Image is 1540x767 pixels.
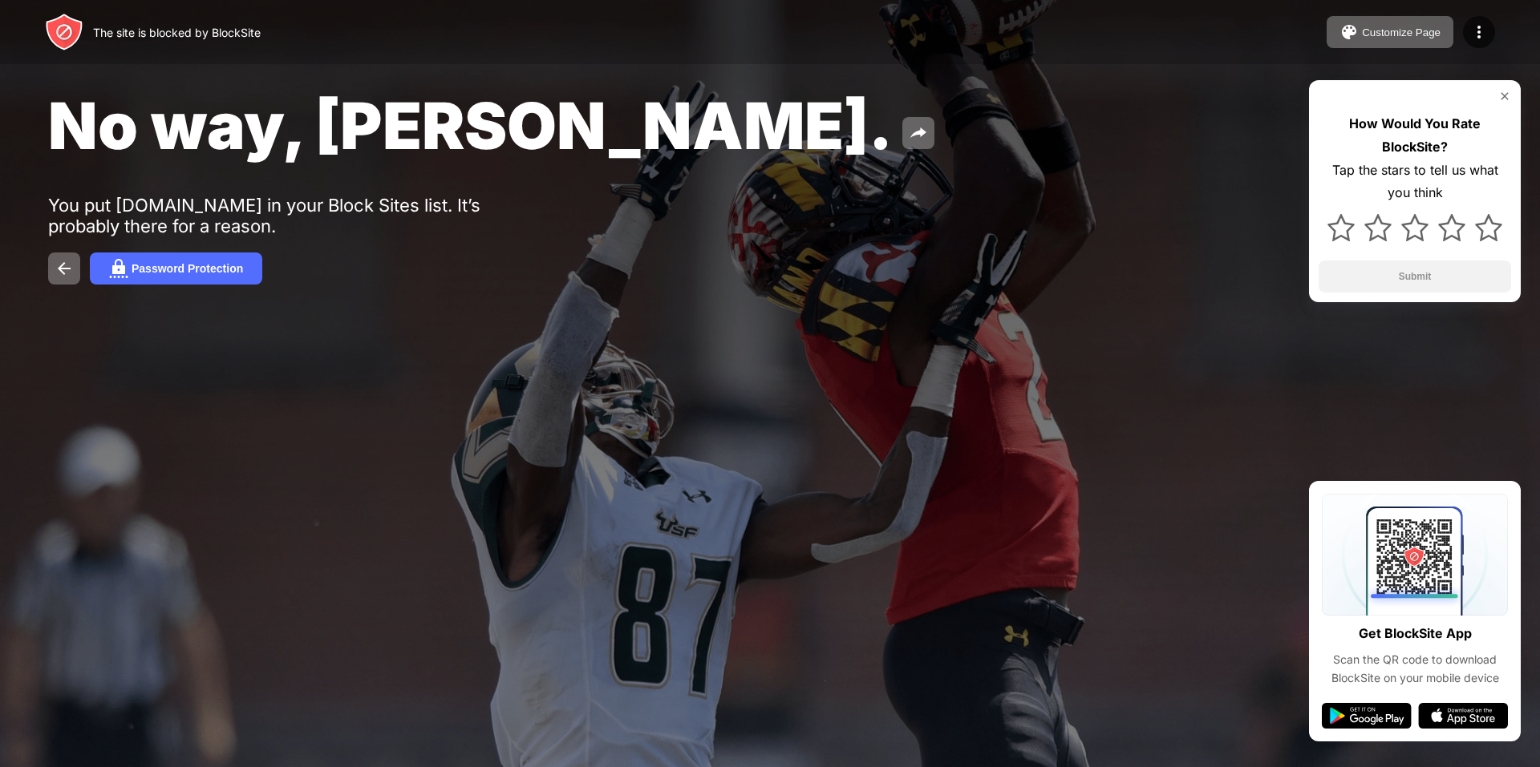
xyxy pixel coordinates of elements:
[1364,214,1392,241] img: star.svg
[1475,214,1502,241] img: star.svg
[90,252,262,285] button: Password Protection
[1327,16,1453,48] button: Customize Page
[1469,22,1489,42] img: menu-icon.svg
[1319,260,1511,293] button: Submit
[1322,703,1412,729] img: google-play.svg
[1498,90,1511,103] img: rate-us-close.svg
[909,123,928,143] img: share.svg
[1322,651,1508,687] div: Scan the QR code to download BlockSite on your mobile device
[1319,112,1511,159] div: How Would You Rate BlockSite?
[1401,214,1429,241] img: star.svg
[1319,159,1511,205] div: Tap the stars to tell us what you think
[48,87,893,164] span: No way, [PERSON_NAME].
[1339,22,1359,42] img: pallet.svg
[93,26,261,39] div: The site is blocked by BlockSite
[1418,703,1508,729] img: app-store.svg
[1362,26,1441,38] div: Customize Page
[45,13,83,51] img: header-logo.svg
[55,259,74,278] img: back.svg
[48,195,544,236] div: You put [DOMAIN_NAME] in your Block Sites list. It’s probably there for a reason.
[1327,214,1355,241] img: star.svg
[1438,214,1465,241] img: star.svg
[1322,494,1508,616] img: qrcode.svg
[132,262,243,275] div: Password Protection
[1359,622,1472,645] div: Get BlockSite App
[109,259,128,278] img: password.svg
